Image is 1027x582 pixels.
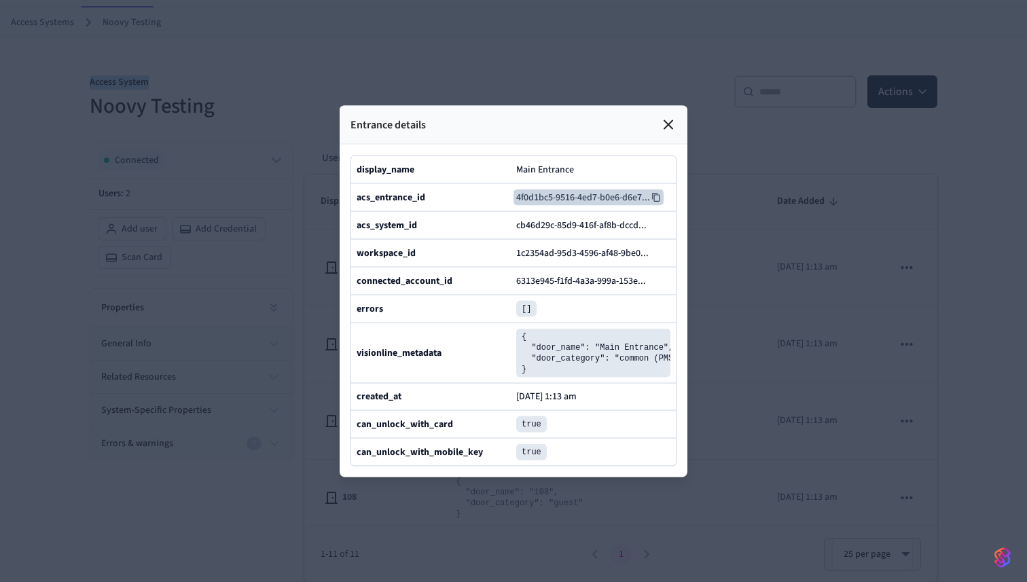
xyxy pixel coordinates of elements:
[516,443,547,460] pre: true
[516,328,670,377] pre: { "door_name": "Main Entrance", "door_category": "common (PMS)" }
[516,416,547,432] pre: true
[357,390,401,403] b: created_at
[513,217,660,233] button: cb46d29c-85d9-416f-af8b-dccd...
[516,300,537,316] pre: []
[357,417,453,431] b: can_unlock_with_card
[357,246,416,259] b: workspace_id
[357,302,383,315] b: errors
[357,445,483,458] b: can_unlock_with_mobile_key
[516,391,577,402] p: [DATE] 1:13 am
[357,274,452,287] b: connected_account_id
[350,116,426,132] p: Entrance details
[516,162,574,176] span: Main Entrance
[357,190,425,204] b: acs_entrance_id
[513,272,660,289] button: 6313e945-f1fd-4a3a-999a-153e...
[357,218,417,232] b: acs_system_id
[513,189,664,205] button: 4f0d1bc5-9516-4ed7-b0e6-d6e7...
[357,162,414,176] b: display_name
[357,346,442,359] b: visionline_metadata
[994,547,1011,568] img: SeamLogoGradient.69752ec5.svg
[513,244,662,261] button: 1c2354ad-95d3-4596-af48-9be0...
